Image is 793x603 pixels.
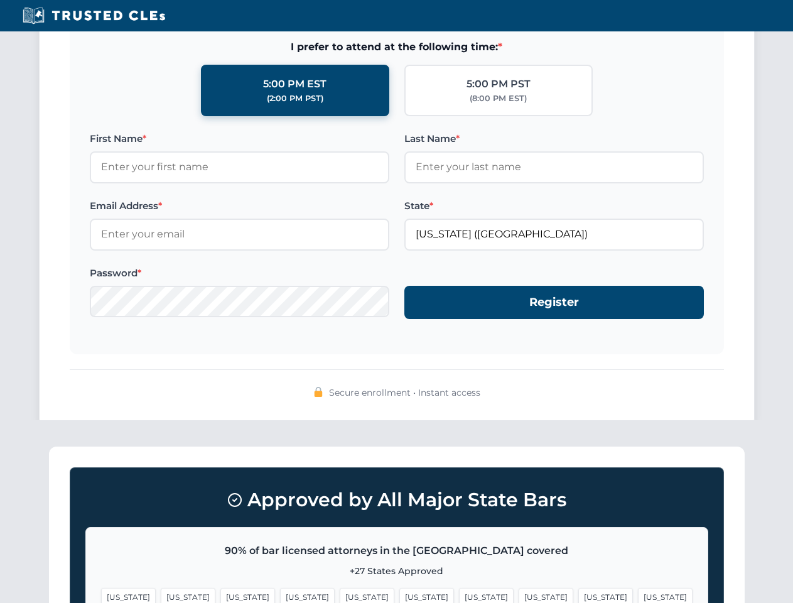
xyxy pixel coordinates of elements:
[90,219,389,250] input: Enter your email
[313,387,323,397] img: 🔒
[90,39,704,55] span: I prefer to attend at the following time:
[85,483,708,517] h3: Approved by All Major State Bars
[90,131,389,146] label: First Name
[404,219,704,250] input: Florida (FL)
[101,543,693,559] p: 90% of bar licensed attorneys in the [GEOGRAPHIC_DATA] covered
[101,564,693,578] p: +27 States Approved
[263,76,326,92] div: 5:00 PM EST
[404,198,704,214] label: State
[90,151,389,183] input: Enter your first name
[404,151,704,183] input: Enter your last name
[404,286,704,319] button: Register
[19,6,169,25] img: Trusted CLEs
[467,76,531,92] div: 5:00 PM PST
[267,92,323,105] div: (2:00 PM PST)
[90,198,389,214] label: Email Address
[404,131,704,146] label: Last Name
[470,92,527,105] div: (8:00 PM EST)
[90,266,389,281] label: Password
[329,386,480,399] span: Secure enrollment • Instant access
